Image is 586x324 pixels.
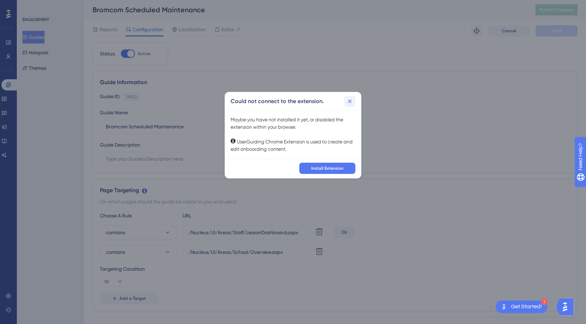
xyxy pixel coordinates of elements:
[541,299,547,305] div: 1
[500,303,508,311] img: launcher-image-alternative-text
[231,116,355,153] div: Maybe you have not installed it yet, or disabled the extension within your browser. UserGuiding C...
[16,2,44,10] span: Need Help?
[496,301,547,313] div: Open Get Started! checklist, remaining modules: 1
[557,296,578,317] iframe: UserGuiding AI Assistant Launcher
[311,166,343,171] span: Install Extension
[231,97,324,106] h2: Could not connect to the extension.
[511,303,542,311] div: Get Started!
